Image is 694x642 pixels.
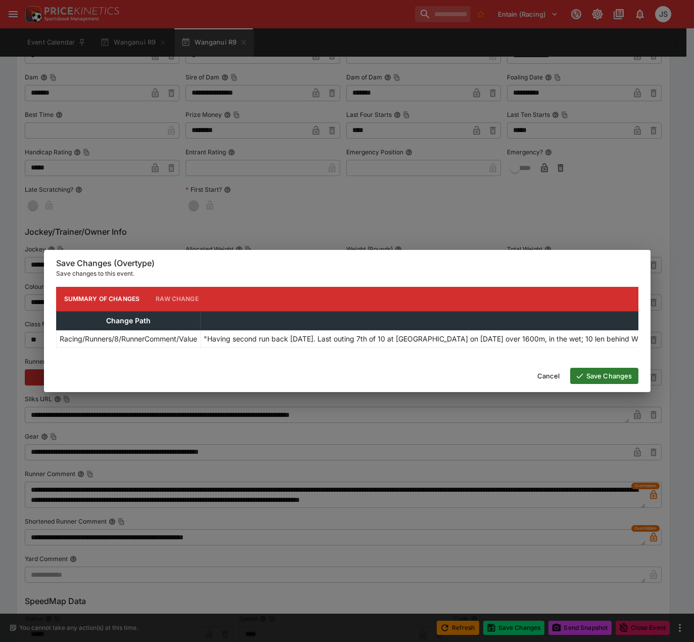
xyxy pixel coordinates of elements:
[56,258,638,269] h6: Save Changes (Overtype)
[148,287,207,311] button: Raw Change
[60,333,197,344] p: Racing/Runners/8/RunnerComment/Value
[56,287,148,311] button: Summary of Changes
[570,368,638,384] button: Save Changes
[531,368,566,384] button: Cancel
[56,269,638,279] p: Save changes to this event.
[56,311,200,330] th: Change Path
